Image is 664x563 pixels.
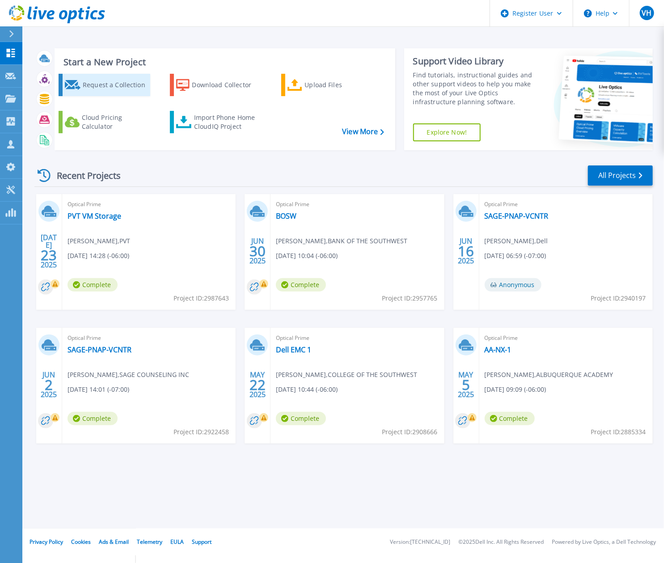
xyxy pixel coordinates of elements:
[276,199,439,209] span: Optical Prime
[382,427,438,437] span: Project ID: 2908666
[305,76,371,94] div: Upload Files
[250,381,266,389] span: 22
[276,251,338,261] span: [DATE] 10:04 (-06:00)
[170,74,262,96] a: Download Collector
[82,113,148,131] div: Cloud Pricing Calculator
[99,538,129,546] a: Ads & Email
[276,333,439,343] span: Optical Prime
[68,278,118,292] span: Complete
[276,345,311,354] a: Dell EMC 1
[41,251,57,259] span: 23
[250,247,266,255] span: 30
[276,370,417,380] span: [PERSON_NAME] , COLLEGE OF THE SOUTHWEST
[458,539,544,545] li: © 2025 Dell Inc. All Rights Reserved
[68,385,129,394] span: [DATE] 14:01 (-07:00)
[642,9,651,17] span: VH
[34,165,133,186] div: Recent Projects
[591,293,646,303] span: Project ID: 2940197
[591,427,646,437] span: Project ID: 2885334
[276,412,326,425] span: Complete
[485,370,613,380] span: [PERSON_NAME] , ALBUQUERQUE ACADEMY
[485,199,647,209] span: Optical Prime
[552,539,656,545] li: Powered by Live Optics, a Dell Technology
[457,235,474,267] div: JUN 2025
[68,370,189,380] span: [PERSON_NAME] , SAGE COUNSELING INC
[413,55,538,67] div: Support Video Library
[40,368,57,401] div: JUN 2025
[457,368,474,401] div: MAY 2025
[173,427,229,437] span: Project ID: 2922458
[485,251,546,261] span: [DATE] 06:59 (-07:00)
[30,538,63,546] a: Privacy Policy
[249,235,266,267] div: JUN 2025
[45,381,53,389] span: 2
[588,165,653,186] a: All Projects
[68,412,118,425] span: Complete
[485,212,549,220] a: SAGE-PNAP-VCNTR
[485,333,647,343] span: Optical Prime
[68,199,230,209] span: Optical Prime
[485,385,546,394] span: [DATE] 09:09 (-06:00)
[68,236,130,246] span: [PERSON_NAME] , PVT
[59,74,150,96] a: Request a Collection
[40,235,57,267] div: [DATE] 2025
[485,345,512,354] a: AA-NX-1
[382,293,438,303] span: Project ID: 2957765
[276,212,296,220] a: BOSW
[342,127,384,136] a: View More
[462,381,470,389] span: 5
[173,293,229,303] span: Project ID: 2987643
[194,113,264,131] div: Import Phone Home CloudIQ Project
[68,333,230,343] span: Optical Prime
[413,71,538,106] div: Find tutorials, instructional guides and other support videos to help you make the most of your L...
[485,278,541,292] span: Anonymous
[390,539,450,545] li: Version: [TECHNICAL_ID]
[192,538,211,546] a: Support
[71,538,91,546] a: Cookies
[249,368,266,401] div: MAY 2025
[276,385,338,394] span: [DATE] 10:44 (-06:00)
[485,412,535,425] span: Complete
[63,57,384,67] h3: Start a New Project
[276,278,326,292] span: Complete
[68,251,129,261] span: [DATE] 14:28 (-06:00)
[281,74,373,96] a: Upload Files
[83,76,148,94] div: Request a Collection
[170,538,184,546] a: EULA
[192,76,260,94] div: Download Collector
[276,236,407,246] span: [PERSON_NAME] , BANK OF THE SOUTHWEST
[137,538,162,546] a: Telemetry
[68,212,121,220] a: PVT VM Storage
[485,236,548,246] span: [PERSON_NAME] , Dell
[59,111,150,133] a: Cloud Pricing Calculator
[458,247,474,255] span: 16
[413,123,481,141] a: Explore Now!
[68,345,131,354] a: SAGE-PNAP-VCNTR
